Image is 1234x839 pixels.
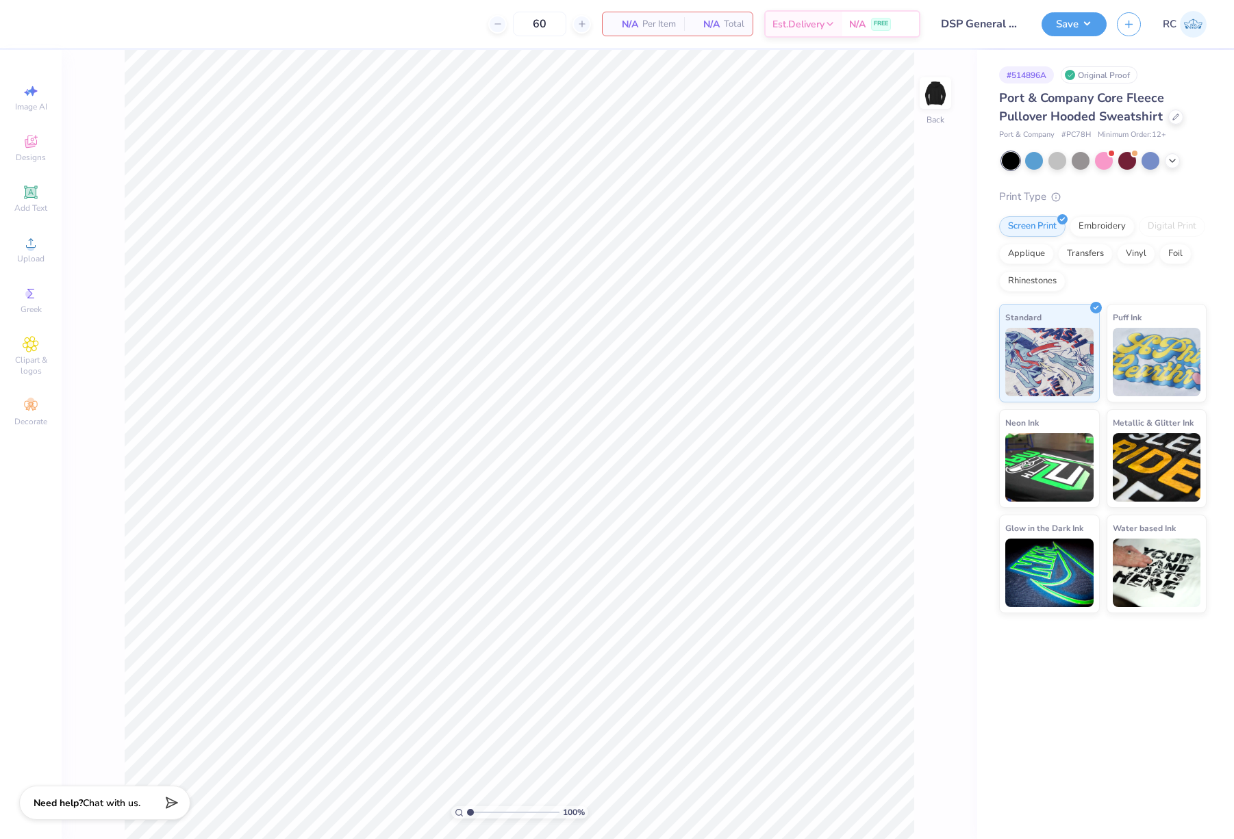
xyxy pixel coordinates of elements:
span: N/A [692,17,720,31]
span: Neon Ink [1005,415,1039,430]
span: Minimum Order: 12 + [1098,129,1166,141]
span: RC [1163,16,1176,32]
span: N/A [611,17,638,31]
img: Puff Ink [1113,328,1201,396]
div: Screen Print [999,216,1066,237]
span: Chat with us. [83,797,140,810]
span: Upload [17,253,45,264]
span: Standard [1005,310,1042,324]
span: N/A [849,17,866,31]
div: Vinyl [1117,244,1155,264]
img: Glow in the Dark Ink [1005,539,1094,607]
span: Port & Company Core Fleece Pullover Hooded Sweatshirt [999,90,1164,125]
span: Est. Delivery [772,17,824,31]
img: Rio Cabojoc [1180,11,1207,38]
span: Designs [16,152,46,163]
span: Glow in the Dark Ink [1005,521,1083,535]
div: Digital Print [1139,216,1205,237]
input: – – [513,12,566,36]
input: Untitled Design [931,10,1031,38]
span: Water based Ink [1113,521,1176,535]
span: Metallic & Glitter Ink [1113,415,1194,430]
span: Clipart & logos [7,354,55,376]
span: Per Item [642,17,676,31]
div: Applique [999,244,1054,264]
span: Greek [21,304,42,315]
span: Image AI [15,101,47,112]
span: Port & Company [999,129,1055,141]
div: Rhinestones [999,271,1066,292]
span: 100 % [563,806,585,818]
div: Foil [1159,244,1192,264]
img: Standard [1005,328,1094,396]
button: Save [1042,12,1107,36]
img: Neon Ink [1005,433,1094,502]
span: Puff Ink [1113,310,1142,324]
img: Water based Ink [1113,539,1201,607]
div: # 514896A [999,66,1054,83]
span: # PC78H [1061,129,1091,141]
div: Print Type [999,189,1207,205]
img: Back [922,79,949,107]
span: FREE [874,19,888,29]
span: Decorate [14,416,47,427]
div: Transfers [1058,244,1113,264]
a: RC [1163,11,1207,38]
span: Total [724,17,744,31]
div: Original Proof [1061,66,1137,83]
span: Add Text [14,203,47,214]
strong: Need help? [34,797,83,810]
div: Embroidery [1070,216,1135,237]
img: Metallic & Glitter Ink [1113,433,1201,502]
div: Back [927,114,944,126]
